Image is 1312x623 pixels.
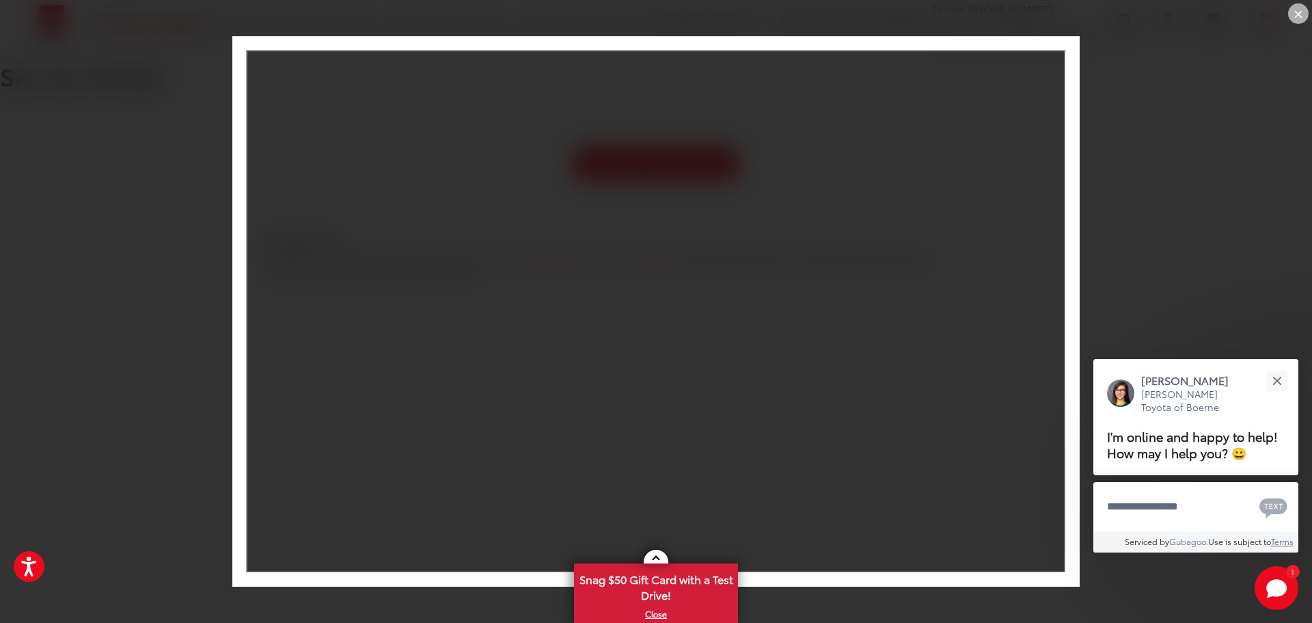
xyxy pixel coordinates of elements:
textarea: Type your message [1093,482,1298,531]
button: Close [1262,366,1291,395]
div: × [1288,3,1309,24]
button: Chat with SMS [1255,491,1291,522]
span: Use is subject to [1208,535,1271,547]
a: Gubagoo. [1169,535,1208,547]
span: 1 [1291,568,1294,574]
span: I'm online and happy to help! How may I help you? 😀 [1107,427,1278,462]
p: [PERSON_NAME] [1141,373,1242,388]
span: Serviced by [1125,535,1169,547]
a: Terms [1271,535,1294,547]
svg: Start Chat [1255,566,1298,610]
span: Snag $50 Gift Card with a Test Drive! [575,565,737,607]
p: [PERSON_NAME] Toyota of Boerne [1141,388,1242,414]
svg: Text [1259,496,1287,518]
button: Toggle Chat Window [1255,566,1298,610]
div: Close[PERSON_NAME][PERSON_NAME] Toyota of BoerneI'm online and happy to help! How may I help you?... [1093,359,1298,553]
